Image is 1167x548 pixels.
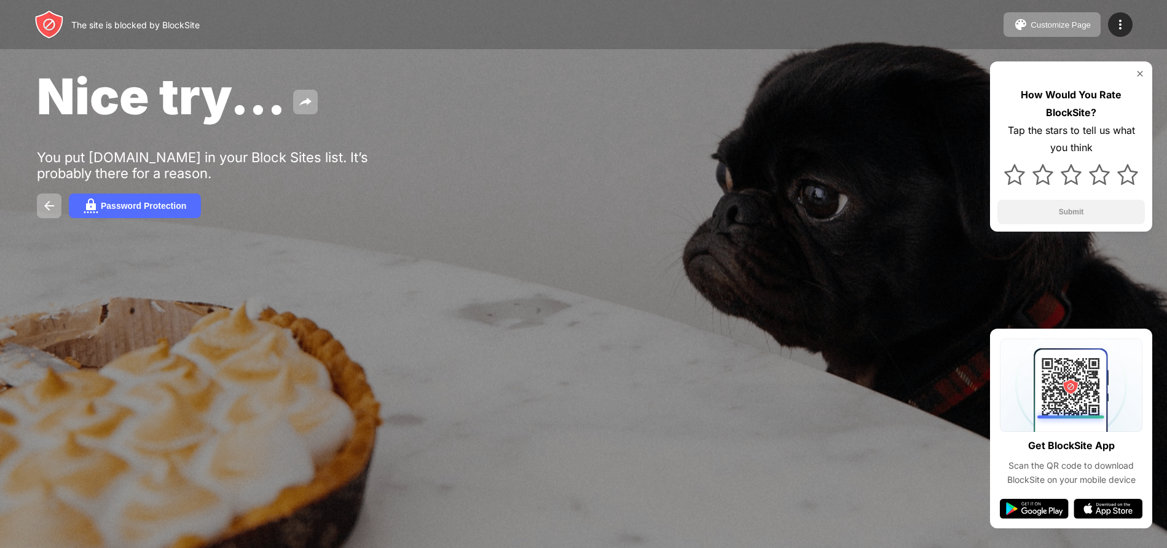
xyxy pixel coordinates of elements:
div: Customize Page [1031,20,1091,29]
button: Submit [997,200,1145,224]
img: app-store.svg [1074,499,1142,519]
div: Password Protection [101,201,186,211]
img: star.svg [1089,164,1110,185]
img: qrcode.svg [1000,339,1142,432]
img: rate-us-close.svg [1135,69,1145,79]
img: google-play.svg [1000,499,1069,519]
img: menu-icon.svg [1113,17,1128,32]
img: star.svg [1061,164,1082,185]
button: Customize Page [1004,12,1101,37]
img: star.svg [1117,164,1138,185]
div: Get BlockSite App [1028,437,1115,455]
div: Tap the stars to tell us what you think [997,122,1145,157]
button: Password Protection [69,194,201,218]
img: header-logo.svg [34,10,64,39]
img: star.svg [1032,164,1053,185]
span: Nice try... [37,66,286,126]
div: You put [DOMAIN_NAME] in your Block Sites list. It’s probably there for a reason. [37,149,417,181]
img: star.svg [1004,164,1025,185]
div: How Would You Rate BlockSite? [997,86,1145,122]
img: back.svg [42,198,57,213]
img: password.svg [84,198,98,213]
img: pallet.svg [1013,17,1028,32]
div: The site is blocked by BlockSite [71,20,200,30]
div: Scan the QR code to download BlockSite on your mobile device [1000,459,1142,487]
img: share.svg [298,95,313,109]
